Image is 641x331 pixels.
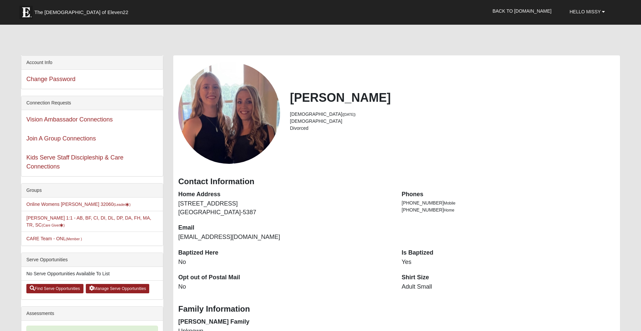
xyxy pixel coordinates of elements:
[178,233,392,242] dd: [EMAIL_ADDRESS][DOMAIN_NAME]
[26,135,96,142] a: Join A Group Connections
[565,3,610,20] a: Hello Missy
[178,304,615,314] h3: Family Information
[178,177,615,187] h3: Contact Information
[26,154,124,170] a: Kids Serve Staff Discipleship & Care Connections
[21,56,163,70] div: Account Info
[26,116,113,123] a: Vision Ambassador Connections
[444,201,455,206] span: Mobile
[402,200,615,207] li: [PHONE_NUMBER]
[178,62,280,164] a: View Fullsize Photo
[178,200,392,217] dd: [STREET_ADDRESS] [GEOGRAPHIC_DATA]-5387
[16,2,150,19] a: The [DEMOGRAPHIC_DATA] of Eleven22
[178,318,392,326] dt: [PERSON_NAME] Family
[178,249,392,257] dt: Baptized Here
[178,273,392,282] dt: Opt out of Postal Mail
[26,284,83,293] a: Find Serve Opportunities
[42,223,65,227] small: (Care Giver )
[402,249,615,257] dt: Is Baptized
[402,258,615,267] dd: Yes
[290,111,615,118] li: [DEMOGRAPHIC_DATA]
[21,267,163,281] li: No Serve Opportunities Available To List
[21,253,163,267] div: Serve Opportunities
[402,207,615,214] li: [PHONE_NUMBER]
[26,76,75,82] a: Change Password
[86,284,150,293] a: Manage Serve Opportunities
[342,112,356,116] small: ([DATE])
[402,273,615,282] dt: Shirt Size
[26,236,82,241] a: CARE Team - ONL(Member )
[178,190,392,199] dt: Home Address
[178,224,392,232] dt: Email
[290,90,615,105] h2: [PERSON_NAME]
[290,125,615,132] li: Divorced
[114,203,131,207] small: (Leader )
[26,202,131,207] a: Online Womens [PERSON_NAME] 32060(Leader)
[66,237,82,241] small: (Member )
[34,9,128,16] span: The [DEMOGRAPHIC_DATA] of Eleven22
[487,3,557,19] a: Back to [DOMAIN_NAME]
[402,190,615,199] dt: Phones
[444,208,454,213] span: Home
[178,283,392,291] dd: No
[178,258,392,267] dd: No
[21,96,163,110] div: Connection Requests
[570,9,601,14] span: Hello Missy
[290,118,615,125] li: [DEMOGRAPHIC_DATA]
[402,283,615,291] dd: Adult Small
[21,184,163,198] div: Groups
[21,307,163,321] div: Assessments
[19,6,33,19] img: Eleven22 logo
[26,215,151,228] a: [PERSON_NAME] 1:1 - AB, BF, CI, DI, DL, DP, DA, FH, MA, TR, SC(Care Giver)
